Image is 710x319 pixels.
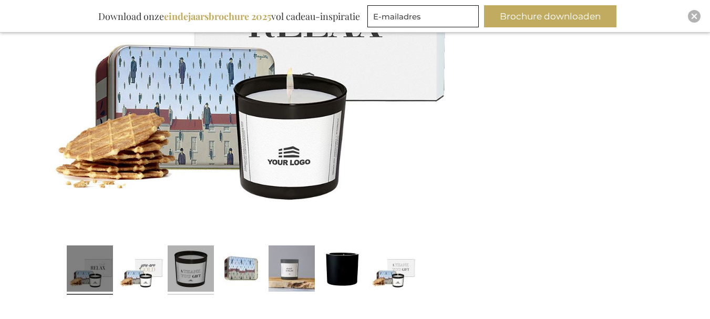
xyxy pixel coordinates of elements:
[367,5,479,27] input: E-mailadres
[367,5,482,30] form: marketing offers and promotions
[168,241,214,299] a: Cosy Office Treats Collection
[67,241,113,299] a: Cosy Office Treats Collection
[94,5,365,27] div: Download onze vol cadeau-inspiratie
[218,241,264,299] a: Cosy Office Treats Collection
[688,10,701,23] div: Close
[117,241,163,299] a: Cosy Office Treats Collection
[269,241,315,299] a: Cosy Office Treats Collection
[319,241,365,299] a: Cosy Office Treats Collection
[369,241,416,299] a: Cosy Office Treats Collection
[484,5,616,27] button: Brochure downloaden
[691,13,697,19] img: Close
[164,10,271,23] b: eindejaarsbrochure 2025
